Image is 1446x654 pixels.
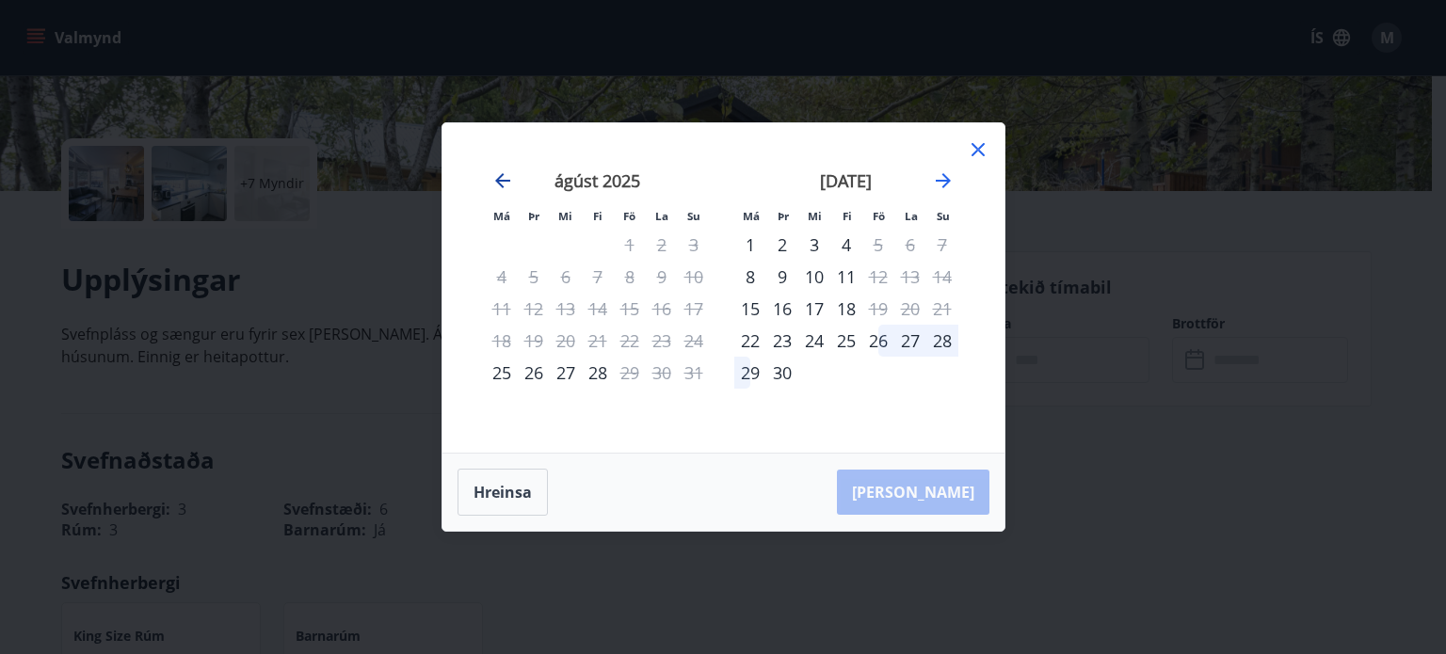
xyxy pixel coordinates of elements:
[798,229,830,261] td: Choose miðvikudagur, 3. september 2025 as your check-in date. It’s available.
[550,357,582,389] td: Choose miðvikudagur, 27. ágúst 2025 as your check-in date. It’s available.
[734,261,766,293] div: Aðeins innritun í boði
[614,293,646,325] td: Not available. föstudagur, 15. ágúst 2025
[734,325,766,357] div: Aðeins innritun í boði
[614,261,646,293] td: Not available. föstudagur, 8. ágúst 2025
[593,209,602,223] small: Fi
[798,325,830,357] div: 24
[926,293,958,325] td: Not available. sunnudagur, 21. september 2025
[678,293,710,325] td: Not available. sunnudagur, 17. ágúst 2025
[734,261,766,293] td: Choose mánudagur, 8. september 2025 as your check-in date. It’s available.
[862,293,894,325] td: Not available. föstudagur, 19. september 2025
[550,261,582,293] td: Not available. miðvikudagur, 6. ágúst 2025
[486,293,518,325] td: Not available. mánudagur, 11. ágúst 2025
[830,229,862,261] div: 4
[766,261,798,293] div: 9
[830,293,862,325] td: Choose fimmtudagur, 18. september 2025 as your check-in date. It’s available.
[550,293,582,325] td: Not available. miðvikudagur, 13. ágúst 2025
[623,209,635,223] small: Fö
[830,261,862,293] div: 11
[798,293,830,325] td: Choose miðvikudagur, 17. september 2025 as your check-in date. It’s available.
[734,229,766,261] div: Aðeins innritun í boði
[937,209,950,223] small: Su
[862,293,894,325] div: Aðeins útritun í boði
[766,293,798,325] div: 16
[932,169,955,192] div: Move forward to switch to the next month.
[734,357,766,389] td: Choose mánudagur, 29. september 2025 as your check-in date. It’s available.
[518,293,550,325] td: Not available. þriðjudagur, 12. ágúst 2025
[614,229,646,261] td: Not available. föstudagur, 1. ágúst 2025
[465,146,982,430] div: Calendar
[614,357,646,389] div: Aðeins útritun í boði
[646,325,678,357] td: Not available. laugardagur, 23. ágúst 2025
[486,357,518,389] div: Aðeins innritun í boði
[862,325,894,357] div: 26
[808,209,822,223] small: Mi
[678,229,710,261] td: Not available. sunnudagur, 3. ágúst 2025
[582,293,614,325] td: Not available. fimmtudagur, 14. ágúst 2025
[862,325,894,357] td: Choose föstudagur, 26. september 2025 as your check-in date. It’s available.
[926,325,958,357] div: 28
[554,169,640,192] strong: ágúst 2025
[798,261,830,293] div: 10
[646,261,678,293] td: Not available. laugardagur, 9. ágúst 2025
[734,293,766,325] td: Choose mánudagur, 15. september 2025 as your check-in date. It’s available.
[820,169,872,192] strong: [DATE]
[582,325,614,357] td: Not available. fimmtudagur, 21. ágúst 2025
[734,357,766,389] div: 29
[798,293,830,325] div: 17
[614,325,646,357] td: Not available. föstudagur, 22. ágúst 2025
[766,357,798,389] td: Choose þriðjudagur, 30. september 2025 as your check-in date. It’s available.
[894,261,926,293] td: Not available. laugardagur, 13. september 2025
[646,293,678,325] td: Not available. laugardagur, 16. ágúst 2025
[518,357,550,389] div: 26
[528,209,539,223] small: Þr
[830,229,862,261] td: Choose fimmtudagur, 4. september 2025 as your check-in date. It’s available.
[558,209,572,223] small: Mi
[582,261,614,293] td: Not available. fimmtudagur, 7. ágúst 2025
[550,325,582,357] td: Not available. miðvikudagur, 20. ágúst 2025
[830,325,862,357] td: Choose fimmtudagur, 25. september 2025 as your check-in date. It’s available.
[830,293,862,325] div: 18
[894,293,926,325] td: Not available. laugardagur, 20. september 2025
[926,325,958,357] td: Choose sunnudagur, 28. september 2025 as your check-in date. It’s available.
[766,229,798,261] div: 2
[518,261,550,293] td: Not available. þriðjudagur, 5. ágúst 2025
[894,325,926,357] div: 27
[830,261,862,293] td: Choose fimmtudagur, 11. september 2025 as your check-in date. It’s available.
[518,325,550,357] td: Not available. þriðjudagur, 19. ágúst 2025
[678,325,710,357] td: Not available. sunnudagur, 24. ágúst 2025
[905,209,918,223] small: La
[582,357,614,389] div: 28
[493,209,510,223] small: Má
[926,261,958,293] td: Not available. sunnudagur, 14. september 2025
[766,357,798,389] div: 30
[766,261,798,293] td: Choose þriðjudagur, 9. september 2025 as your check-in date. It’s available.
[894,229,926,261] td: Not available. laugardagur, 6. september 2025
[862,261,894,293] td: Not available. föstudagur, 12. september 2025
[486,357,518,389] td: Choose mánudagur, 25. ágúst 2025 as your check-in date. It’s available.
[766,325,798,357] td: Choose þriðjudagur, 23. september 2025 as your check-in date. It’s available.
[687,209,700,223] small: Su
[894,325,926,357] td: Choose laugardagur, 27. september 2025 as your check-in date. It’s available.
[862,229,894,261] td: Not available. föstudagur, 5. september 2025
[843,209,852,223] small: Fi
[873,209,885,223] small: Fö
[798,325,830,357] td: Choose miðvikudagur, 24. september 2025 as your check-in date. It’s available.
[678,357,710,389] td: Not available. sunnudagur, 31. ágúst 2025
[766,229,798,261] td: Choose þriðjudagur, 2. september 2025 as your check-in date. It’s available.
[862,229,894,261] div: Aðeins útritun í boði
[830,325,862,357] div: 25
[798,261,830,293] td: Choose miðvikudagur, 10. september 2025 as your check-in date. It’s available.
[734,293,766,325] div: Aðeins innritun í boði
[655,209,668,223] small: La
[614,357,646,389] td: Not available. föstudagur, 29. ágúst 2025
[486,261,518,293] td: Not available. mánudagur, 4. ágúst 2025
[734,229,766,261] td: Choose mánudagur, 1. september 2025 as your check-in date. It’s available.
[646,357,678,389] td: Not available. laugardagur, 30. ágúst 2025
[766,325,798,357] div: 23
[798,229,830,261] div: 3
[766,293,798,325] td: Choose þriðjudagur, 16. september 2025 as your check-in date. It’s available.
[550,357,582,389] div: 27
[582,357,614,389] td: Choose fimmtudagur, 28. ágúst 2025 as your check-in date. It’s available.
[486,325,518,357] td: Not available. mánudagur, 18. ágúst 2025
